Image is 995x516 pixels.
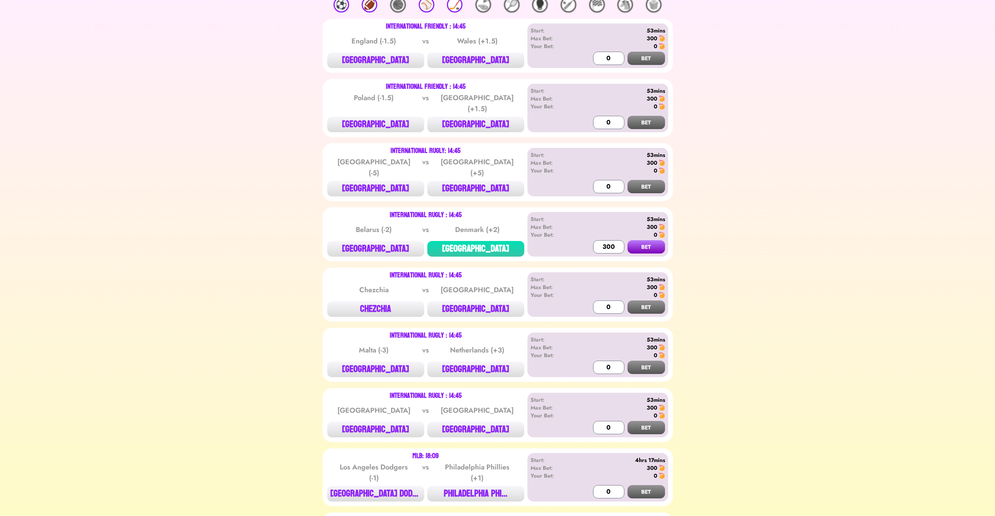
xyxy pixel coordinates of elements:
[531,95,575,102] div: Max Bet:
[575,396,665,404] div: 53mins
[575,87,665,95] div: 53mins
[438,224,517,235] div: Denmark (+2)
[659,232,665,238] img: 🍤
[531,151,575,159] div: Start:
[531,275,575,283] div: Start:
[531,464,575,472] div: Max Bet:
[438,36,517,47] div: Wales (+1.5)
[647,223,657,231] div: 300
[659,473,665,479] img: 🍤
[531,412,575,419] div: Your Bet:
[421,224,430,235] div: vs
[438,92,517,114] div: [GEOGRAPHIC_DATA] (+1.5)
[654,167,657,174] div: 0
[659,35,665,41] img: 🍤
[390,333,462,339] div: International Rugly : 14:45
[531,343,575,351] div: Max Bet:
[334,345,413,356] div: Malta (-3)
[390,393,462,399] div: International Rugly : 14:45
[575,275,665,283] div: 53mins
[327,422,424,437] button: [GEOGRAPHIC_DATA]
[659,43,665,49] img: 🍤
[421,345,430,356] div: vs
[421,36,430,47] div: vs
[627,240,665,254] button: BET
[421,92,430,114] div: vs
[531,291,575,299] div: Your Bet:
[390,212,462,218] div: International Rugly : 14:45
[627,116,665,129] button: BET
[438,462,517,484] div: Philadelphia Phillies (+1)
[654,351,657,359] div: 0
[421,462,430,484] div: vs
[531,159,575,167] div: Max Bet:
[421,284,430,295] div: vs
[531,351,575,359] div: Your Bet:
[531,223,575,231] div: Max Bet:
[327,241,424,257] button: [GEOGRAPHIC_DATA]
[647,283,657,291] div: 300
[575,27,665,34] div: 53mins
[627,300,665,314] button: BET
[659,95,665,102] img: 🍤
[659,352,665,358] img: 🍤
[575,151,665,159] div: 53mins
[627,52,665,65] button: BET
[531,215,575,223] div: Start:
[531,396,575,404] div: Start:
[654,472,657,480] div: 0
[531,456,575,464] div: Start:
[531,102,575,110] div: Your Bet:
[531,42,575,50] div: Your Bet:
[334,224,413,235] div: Belarus (-2)
[327,117,424,132] button: [GEOGRAPHIC_DATA]
[659,103,665,110] img: 🍤
[531,472,575,480] div: Your Bet:
[531,167,575,174] div: Your Bet:
[575,215,665,223] div: 53mins
[659,405,665,411] img: 🍤
[427,486,524,502] button: PHILADELPHIA PHI...
[531,27,575,34] div: Start:
[438,345,517,356] div: Netherlands (+3)
[654,291,657,299] div: 0
[531,34,575,42] div: Max Bet:
[391,148,461,154] div: International Rugly: 14:45
[327,486,424,502] button: [GEOGRAPHIC_DATA] DODG...
[647,95,657,102] div: 300
[659,160,665,166] img: 🍤
[654,412,657,419] div: 0
[390,272,462,279] div: International Rugly : 14:45
[412,453,439,459] div: MLB: 18:09
[531,336,575,343] div: Start:
[334,284,413,295] div: Chezchia
[438,156,517,178] div: [GEOGRAPHIC_DATA] (+5)
[427,117,524,132] button: [GEOGRAPHIC_DATA]
[627,485,665,498] button: BET
[327,181,424,196] button: [GEOGRAPHIC_DATA]
[531,87,575,95] div: Start:
[654,102,657,110] div: 0
[647,159,657,167] div: 300
[659,167,665,174] img: 🍤
[659,465,665,471] img: 🍤
[427,241,524,257] button: [GEOGRAPHIC_DATA]
[427,181,524,196] button: [GEOGRAPHIC_DATA]
[327,301,424,317] button: CHEZCHIA
[427,422,524,437] button: [GEOGRAPHIC_DATA]
[438,405,517,416] div: [GEOGRAPHIC_DATA]
[334,405,413,416] div: [GEOGRAPHIC_DATA]
[647,34,657,42] div: 300
[531,283,575,291] div: Max Bet:
[627,421,665,434] button: BET
[386,23,466,30] div: International Friendly : 14:45
[531,231,575,239] div: Your Bet:
[438,284,517,295] div: [GEOGRAPHIC_DATA]
[334,36,413,47] div: England (-1.5)
[334,92,413,114] div: Poland (-1.5)
[647,404,657,412] div: 300
[575,456,665,464] div: 4hrs 17mins
[334,156,413,178] div: [GEOGRAPHIC_DATA] (-5)
[654,231,657,239] div: 0
[654,42,657,50] div: 0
